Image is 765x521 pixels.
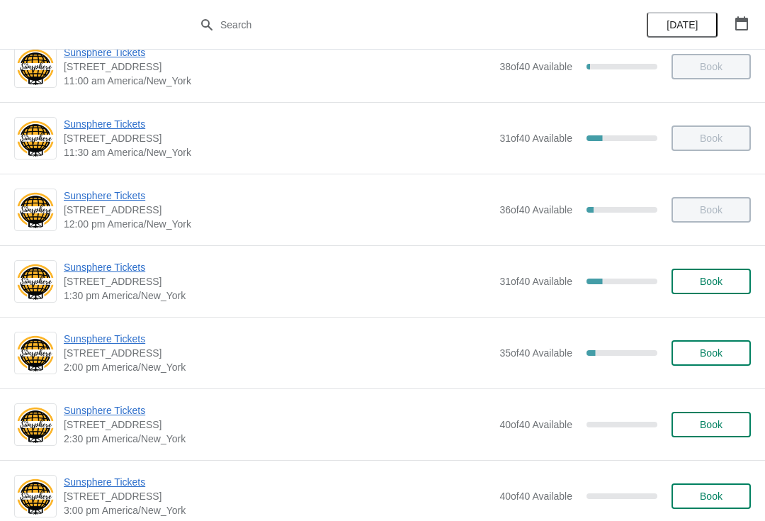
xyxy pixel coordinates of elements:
[64,274,492,288] span: [STREET_ADDRESS]
[15,334,56,373] img: Sunsphere Tickets | 810 Clinch Avenue, Knoxville, TN, USA | 2:00 pm America/New_York
[647,12,718,38] button: [DATE]
[667,19,698,30] span: [DATE]
[671,340,751,366] button: Book
[64,260,492,274] span: Sunsphere Tickets
[15,262,56,301] img: Sunsphere Tickets | 810 Clinch Avenue, Knoxville, TN, USA | 1:30 pm America/New_York
[499,491,572,502] span: 40 of 40 Available
[64,217,492,231] span: 12:00 pm America/New_York
[64,489,492,503] span: [STREET_ADDRESS]
[64,74,492,88] span: 11:00 am America/New_York
[64,131,492,145] span: [STREET_ADDRESS]
[64,503,492,517] span: 3:00 pm America/New_York
[64,203,492,217] span: [STREET_ADDRESS]
[64,432,492,446] span: 2:30 pm America/New_York
[499,276,572,287] span: 31 of 40 Available
[64,332,492,346] span: Sunsphere Tickets
[700,276,722,287] span: Book
[64,145,492,159] span: 11:30 am America/New_York
[64,403,492,418] span: Sunsphere Tickets
[499,419,572,430] span: 40 of 40 Available
[700,347,722,359] span: Book
[499,61,572,72] span: 38 of 40 Available
[64,60,492,74] span: [STREET_ADDRESS]
[671,483,751,509] button: Book
[499,347,572,359] span: 35 of 40 Available
[64,117,492,131] span: Sunsphere Tickets
[64,346,492,360] span: [STREET_ADDRESS]
[700,419,722,430] span: Book
[499,133,572,144] span: 31 of 40 Available
[700,491,722,502] span: Book
[64,288,492,303] span: 1:30 pm America/New_York
[64,360,492,374] span: 2:00 pm America/New_York
[64,189,492,203] span: Sunsphere Tickets
[671,412,751,437] button: Book
[64,418,492,432] span: [STREET_ADDRESS]
[15,405,56,444] img: Sunsphere Tickets | 810 Clinch Avenue, Knoxville, TN, USA | 2:30 pm America/New_York
[64,475,492,489] span: Sunsphere Tickets
[15,477,56,516] img: Sunsphere Tickets | 810 Clinch Avenue, Knoxville, TN, USA | 3:00 pm America/New_York
[15,191,56,230] img: Sunsphere Tickets | 810 Clinch Avenue, Knoxville, TN, USA | 12:00 pm America/New_York
[64,45,492,60] span: Sunsphere Tickets
[15,47,56,86] img: Sunsphere Tickets | 810 Clinch Avenue, Knoxville, TN, USA | 11:00 am America/New_York
[15,119,56,158] img: Sunsphere Tickets | 810 Clinch Avenue, Knoxville, TN, USA | 11:30 am America/New_York
[671,269,751,294] button: Book
[499,204,572,215] span: 36 of 40 Available
[220,12,574,38] input: Search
